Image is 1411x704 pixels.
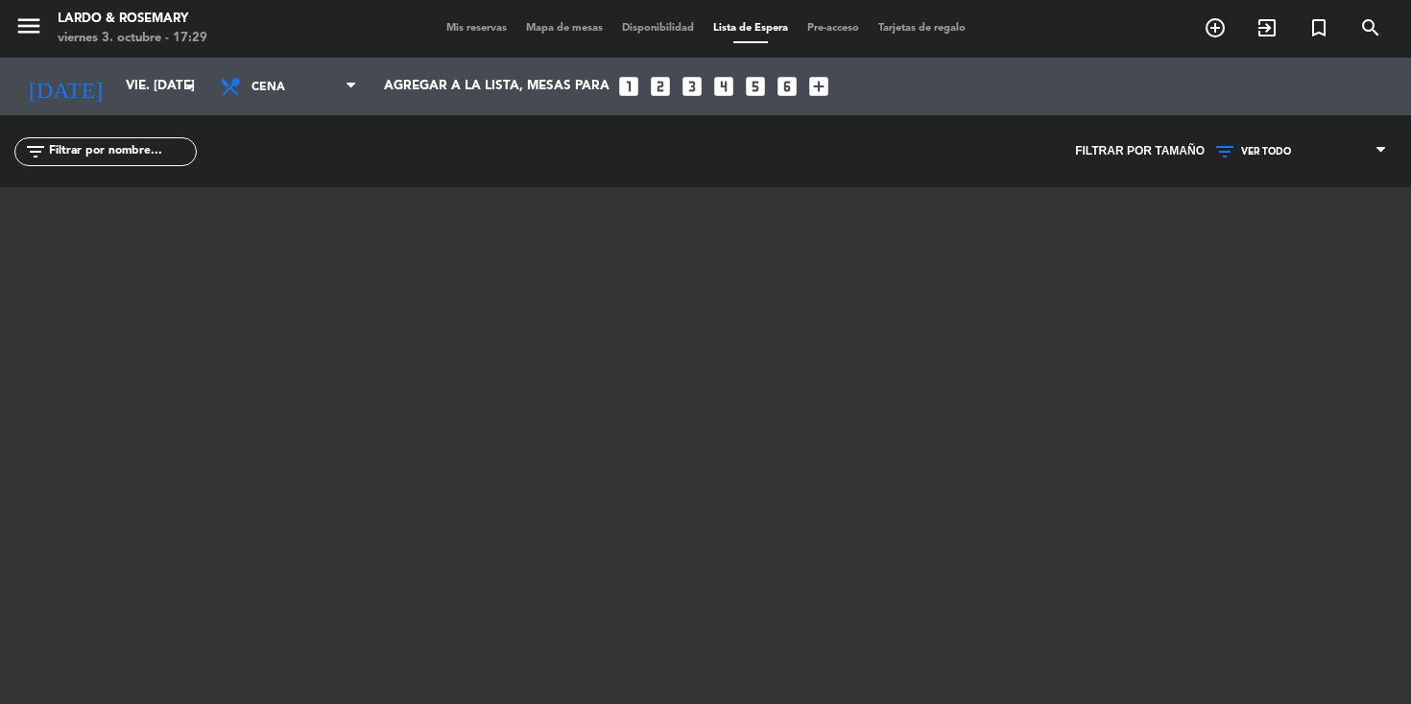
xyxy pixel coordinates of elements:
i: looks_3 [680,74,705,99]
i: menu [14,12,43,40]
i: looks_4 [711,74,736,99]
span: Disponibilidad [612,23,704,34]
i: looks_two [648,74,673,99]
span: Pre-acceso [798,23,869,34]
i: turned_in_not [1307,16,1330,39]
span: VER TODO [1241,146,1291,158]
i: add_circle_outline [1204,16,1227,39]
i: search [1359,16,1382,39]
i: exit_to_app [1256,16,1279,39]
i: [DATE] [14,65,116,108]
span: Tarjetas de regalo [869,23,975,34]
button: menu [14,12,43,47]
i: arrow_drop_down [179,75,202,98]
span: Mapa de mesas [516,23,612,34]
span: Cena [251,69,343,106]
div: Lardo & Rosemary [58,10,207,29]
span: Mis reservas [437,23,516,34]
div: viernes 3. octubre - 17:29 [58,29,207,48]
span: Lista de Espera [704,23,798,34]
span: Agregar a la lista, mesas para [384,79,610,94]
input: Filtrar por nombre... [47,141,196,162]
i: looks_5 [743,74,768,99]
i: add_box [806,74,831,99]
span: Filtrar por tamaño [1075,142,1205,161]
i: filter_list [24,140,47,163]
i: looks_6 [775,74,800,99]
i: looks_one [616,74,641,99]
